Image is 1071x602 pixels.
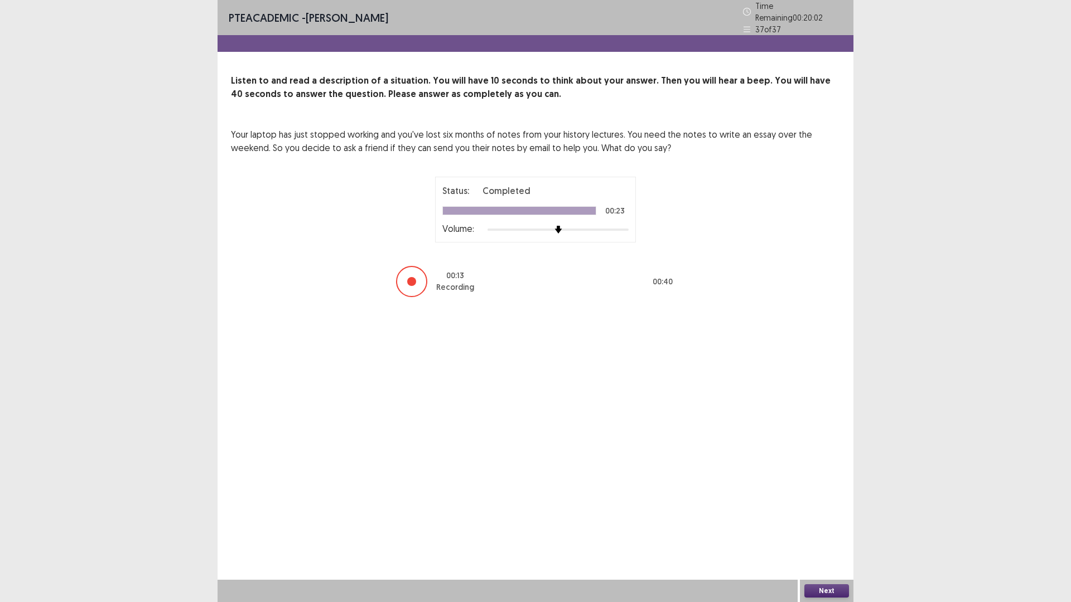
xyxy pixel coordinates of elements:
[231,128,840,154] p: Your laptop has just stopped working and you've lost six months of notes from your history lectur...
[554,226,562,234] img: arrow-thumb
[231,74,840,101] p: Listen to and read a description of a situation. You will have 10 seconds to think about your ans...
[804,584,849,598] button: Next
[436,281,474,293] p: Recording
[446,270,464,281] p: 00 : 13
[653,276,673,288] p: 00 : 40
[229,11,299,25] span: PTE academic
[755,23,781,35] p: 37 of 37
[605,207,625,215] p: 00:23
[442,222,474,235] p: Volume:
[483,184,530,197] p: Completed
[442,184,469,197] p: Status:
[229,9,388,26] p: - [PERSON_NAME]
